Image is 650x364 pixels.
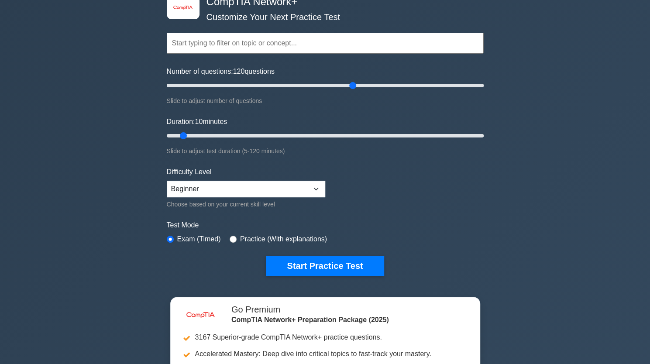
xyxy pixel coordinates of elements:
button: Start Practice Test [266,256,384,276]
label: Practice (With explanations) [240,234,327,244]
div: Choose based on your current skill level [167,199,325,209]
div: Slide to adjust test duration (5-120 minutes) [167,146,484,156]
label: Difficulty Level [167,167,212,177]
span: 120 [233,68,245,75]
label: Number of questions: questions [167,66,275,77]
label: Duration: minutes [167,117,227,127]
input: Start typing to filter on topic or concept... [167,33,484,54]
label: Exam (Timed) [177,234,221,244]
span: 10 [195,118,203,125]
div: Slide to adjust number of questions [167,96,484,106]
label: Test Mode [167,220,484,230]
